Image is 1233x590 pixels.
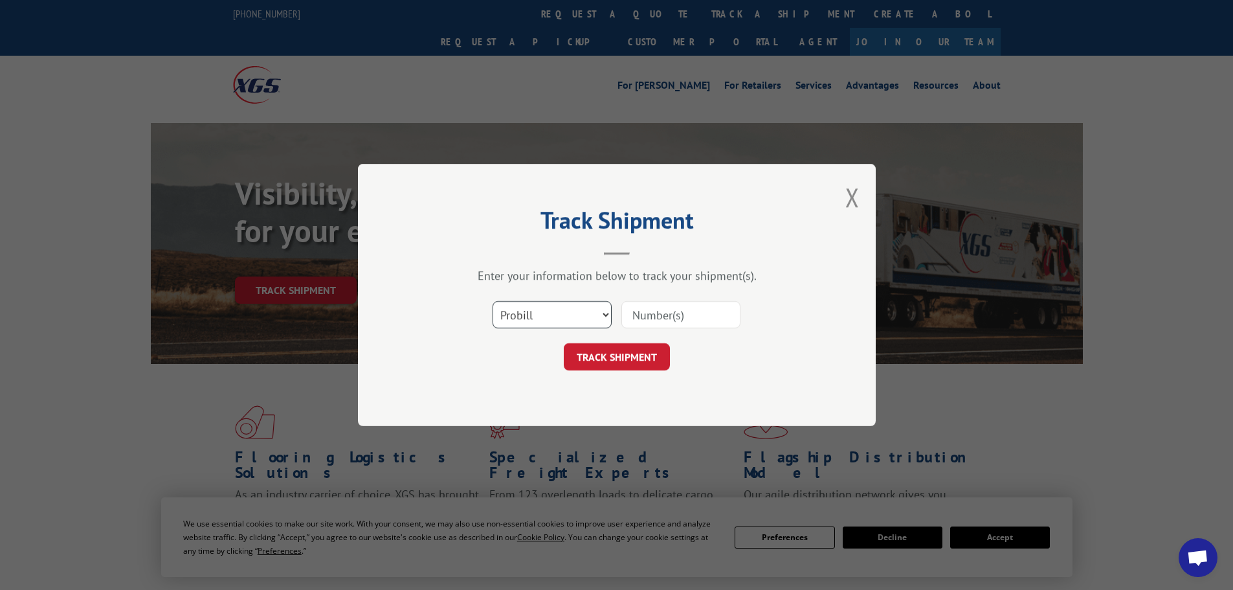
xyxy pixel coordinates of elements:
[845,180,860,214] button: Close modal
[423,211,811,236] h2: Track Shipment
[621,301,740,328] input: Number(s)
[423,268,811,283] div: Enter your information below to track your shipment(s).
[1179,538,1217,577] div: Open chat
[564,343,670,370] button: TRACK SHIPMENT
